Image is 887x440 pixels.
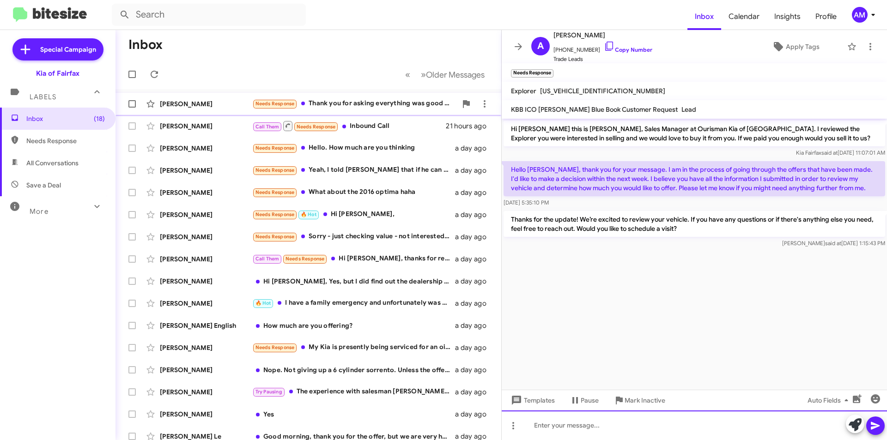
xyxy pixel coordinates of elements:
span: [DATE] 5:35:10 PM [504,199,549,206]
a: Inbox [687,3,721,30]
span: Labels [30,93,56,101]
span: Needs Response [26,136,105,145]
div: a day ago [455,232,494,241]
div: [PERSON_NAME] [160,410,252,419]
button: Next [415,65,490,84]
span: Older Messages [426,70,485,80]
a: Copy Number [604,46,652,53]
span: 🔥 Hot [301,211,316,217]
p: Hi [PERSON_NAME] this is [PERSON_NAME], Sales Manager at Ourisman Kia of [GEOGRAPHIC_DATA]. I rev... [504,121,885,146]
div: [PERSON_NAME] [160,121,252,131]
div: a day ago [455,188,494,197]
span: Lead [681,105,696,114]
span: Call Them [255,124,279,130]
div: a day ago [455,210,494,219]
button: Pause [562,392,606,409]
div: [PERSON_NAME] [160,99,252,108]
div: a day ago [455,343,494,352]
div: I have a family emergency and unfortunately was unable to keep my appointment this morning. I inf... [252,298,455,308]
div: My Kia is presently being serviced for an oil consumption issue. Would you still be interested in... [252,342,455,353]
a: Calendar [721,3,767,30]
div: a day ago [455,166,494,175]
div: Hi [PERSON_NAME], thanks for reaching out. If you offered enough is the key part. Let's schedule ... [252,253,455,264]
div: 21 hours ago [446,121,494,131]
span: Needs Response [255,145,295,151]
a: Profile [808,3,844,30]
span: Try Pausing [255,389,282,395]
span: said at [825,240,841,247]
button: AM [844,7,877,23]
span: [PERSON_NAME] [DATE] 1:15:43 PM [782,240,885,247]
span: Templates [509,392,555,409]
a: Insights [767,3,808,30]
span: 🔥 Hot [255,300,271,306]
div: Yes [252,410,455,419]
div: [PERSON_NAME] [160,144,252,153]
button: Mark Inactive [606,392,673,409]
div: [PERSON_NAME] [160,387,252,397]
div: [PERSON_NAME] [160,188,252,197]
span: Auto Fields [808,392,852,409]
div: How much are you offering? [252,321,455,330]
div: a day ago [455,277,494,286]
div: The experience with salesman [PERSON_NAME] was comfortable and he was very understanding about my... [252,386,455,397]
div: Thank you for asking everything was good but we didn't agree with [PERSON_NAME] [252,98,457,109]
nav: Page navigation example [400,65,490,84]
div: a day ago [455,410,494,419]
span: Call Them [255,256,279,262]
div: [PERSON_NAME] [160,232,252,241]
span: Needs Response [255,344,295,350]
small: Needs Response [511,69,553,78]
span: Needs Response [255,101,295,107]
span: Needs Response [255,189,295,195]
div: Hello. How much are you thinking [252,143,455,153]
div: [PERSON_NAME] [160,299,252,308]
span: Needs Response [255,211,295,217]
div: Yeah, I told [PERSON_NAME] that if he can source a newer (2023+) green, blue, or black telluride ... [252,165,455,175]
a: Special Campaign [12,38,103,60]
div: Kia of Fairfax [36,69,79,78]
button: Auto Fields [800,392,859,409]
span: All Conversations [26,158,79,168]
span: Needs Response [297,124,336,130]
div: [PERSON_NAME] [160,365,252,374]
span: [PERSON_NAME] [553,30,652,41]
span: Kia Fairfax [DATE] 11:07:01 AM [796,149,885,156]
div: [PERSON_NAME] [160,277,252,286]
span: Needs Response [255,167,295,173]
span: KBB ICO [PERSON_NAME] Blue Book Customer Request [511,105,678,114]
span: Trade Leads [553,54,652,64]
div: Inbound Call [252,120,446,132]
div: Nope. Not giving up a 6 cylinder sorrento. Unless the offer is ridiculous. [252,365,455,374]
span: Special Campaign [40,45,96,54]
p: Hello [PERSON_NAME], thank you for your message. I am in the process of going through the offers ... [504,161,885,196]
span: Inbox [26,114,105,123]
span: Needs Response [286,256,325,262]
div: What about the 2016 optima haha [252,187,455,198]
span: Explorer [511,87,536,95]
span: A [537,39,544,54]
h1: Inbox [128,37,163,52]
span: More [30,207,49,216]
span: « [405,69,410,80]
span: Save a Deal [26,181,61,190]
span: Pause [581,392,599,409]
input: Search [112,4,306,26]
span: said at [821,149,838,156]
div: [PERSON_NAME] [160,343,252,352]
div: [PERSON_NAME] English [160,321,252,330]
div: a day ago [455,321,494,330]
button: Templates [502,392,562,409]
div: Sorry - just checking value - not interested in trading my car - plan to keep it for the next 5 y... [252,231,455,242]
div: a day ago [455,254,494,264]
button: Previous [400,65,416,84]
div: [PERSON_NAME] [160,210,252,219]
span: Mark Inactive [625,392,665,409]
span: Apply Tags [786,38,820,55]
div: [PERSON_NAME] [160,166,252,175]
div: [PERSON_NAME] [160,254,252,264]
